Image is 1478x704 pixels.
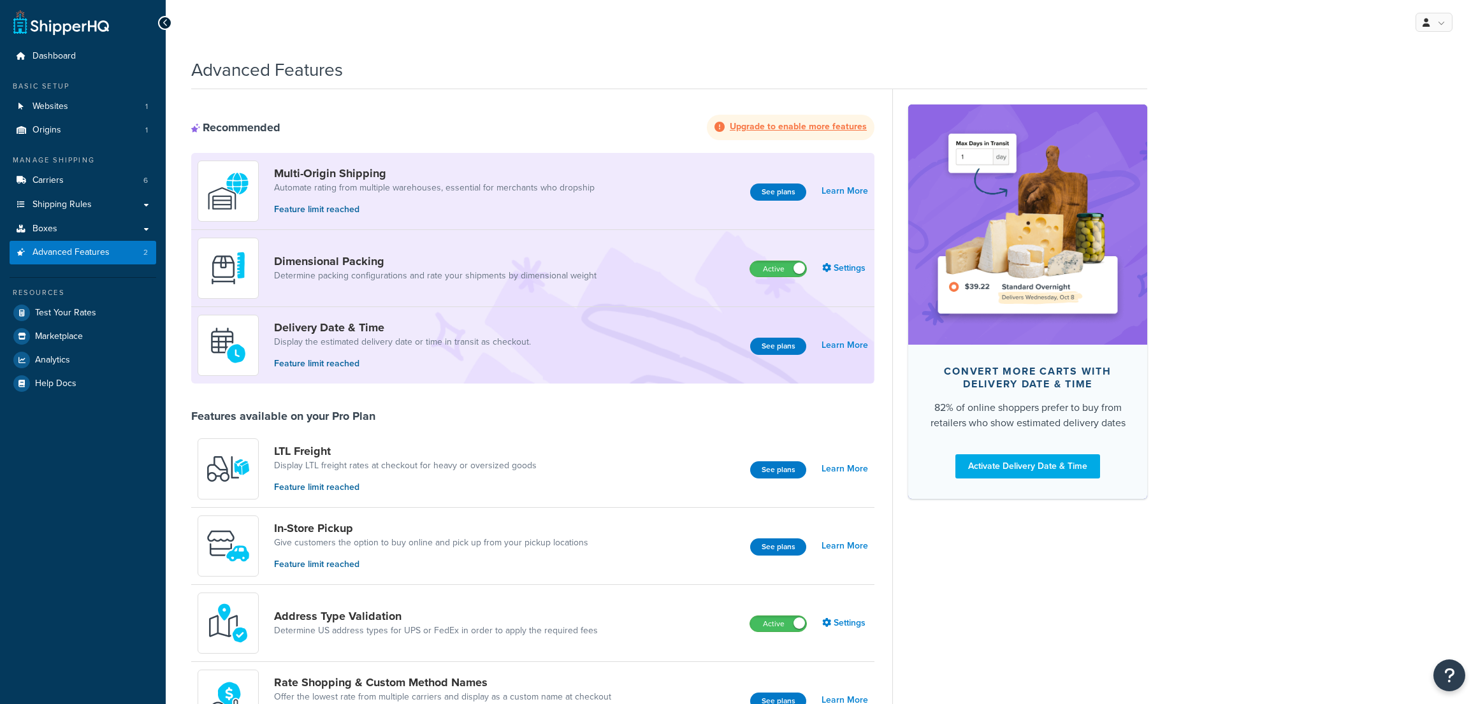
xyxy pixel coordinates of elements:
a: Rate Shopping & Custom Method Names [274,675,611,689]
li: Carriers [10,169,156,192]
a: Activate Delivery Date & Time [955,454,1100,478]
div: Convert more carts with delivery date & time [929,365,1127,391]
div: Resources [10,287,156,298]
div: Manage Shipping [10,155,156,166]
span: 2 [143,247,148,258]
a: Determine packing configurations and rate your shipments by dimensional weight [274,269,597,282]
span: Websites [33,101,68,112]
img: gfkeb5ejjkALwAAAABJRU5ErkJggg== [206,323,250,368]
span: 1 [145,125,148,136]
a: Determine US address types for UPS or FedEx in order to apply the required fees [274,624,598,637]
a: Shipping Rules [10,193,156,217]
a: Boxes [10,217,156,241]
span: Carriers [33,175,64,186]
a: Learn More [822,182,868,200]
a: Display LTL freight rates at checkout for heavy or oversized goods [274,459,537,472]
span: 1 [145,101,148,112]
img: DTVBYsAAAAAASUVORK5CYII= [206,246,250,291]
a: Automate rating from multiple warehouses, essential for merchants who dropship [274,182,595,194]
li: Advanced Features [10,241,156,264]
a: Address Type Validation [274,609,598,623]
a: Give customers the option to buy online and pick up from your pickup locations [274,536,588,549]
div: Basic Setup [10,81,156,92]
button: See plans [750,538,806,556]
a: Delivery Date & Time [274,320,531,334]
img: y79ZsPf0fXUFUhFXDzUgf+ktZg5F2+ohG75+v3d2s1D9TjoU8PiyCIluIjV41seZevKCRuEjTPPOKHJsQcmKCXGdfprl3L4q7... [206,447,250,491]
a: Origins1 [10,119,156,142]
strong: Upgrade to enable more features [730,120,867,133]
span: Marketplace [35,331,83,342]
a: Display the estimated delivery date or time in transit as checkout. [274,336,531,348]
a: Learn More [822,460,868,478]
img: WatD5o0RtDAAAAAElFTkSuQmCC [206,169,250,213]
h1: Advanced Features [191,57,343,82]
span: 6 [143,175,148,186]
span: Analytics [35,355,70,366]
span: Shipping Rules [33,199,92,210]
div: 82% of online shoppers prefer to buy from retailers who show estimated delivery dates [929,400,1127,431]
span: Dashboard [33,51,76,62]
img: wfgcfpwTIucLEAAAAASUVORK5CYII= [206,524,250,568]
a: Help Docs [10,372,156,395]
li: Websites [10,95,156,119]
p: Feature limit reached [274,203,595,217]
a: Dashboard [10,45,156,68]
a: Learn More [822,336,868,354]
button: See plans [750,461,806,478]
span: Test Your Rates [35,308,96,319]
img: kIG8fy0lQAAAABJRU5ErkJggg== [206,601,250,645]
a: LTL Freight [274,444,537,458]
button: See plans [750,183,806,201]
a: Analytics [10,348,156,371]
p: Feature limit reached [274,480,537,494]
div: Recommended [191,120,280,134]
span: Help Docs [35,378,76,389]
a: Test Your Rates [10,301,156,324]
a: Advanced Features2 [10,241,156,264]
label: Active [750,261,806,277]
a: Marketplace [10,325,156,348]
div: Features available on your Pro Plan [191,409,375,423]
a: Multi-Origin Shipping [274,166,595,180]
li: Origins [10,119,156,142]
label: Active [750,616,806,631]
span: Advanced Features [33,247,110,258]
a: Carriers6 [10,169,156,192]
a: Websites1 [10,95,156,119]
span: Boxes [33,224,57,234]
p: Feature limit reached [274,357,531,371]
button: See plans [750,338,806,355]
a: Learn More [822,537,868,555]
a: In-Store Pickup [274,521,588,535]
img: feature-image-ddt-36eae7f7280da8017bfb280eaccd9c446f90b1fe08728e4019434db127062ab4.png [927,124,1128,325]
button: Open Resource Center [1433,659,1465,691]
span: Origins [33,125,61,136]
a: Settings [822,259,868,277]
a: Settings [822,614,868,632]
a: Offer the lowest rate from multiple carriers and display as a custom name at checkout [274,691,611,703]
p: Feature limit reached [274,557,588,571]
a: Dimensional Packing [274,254,597,268]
